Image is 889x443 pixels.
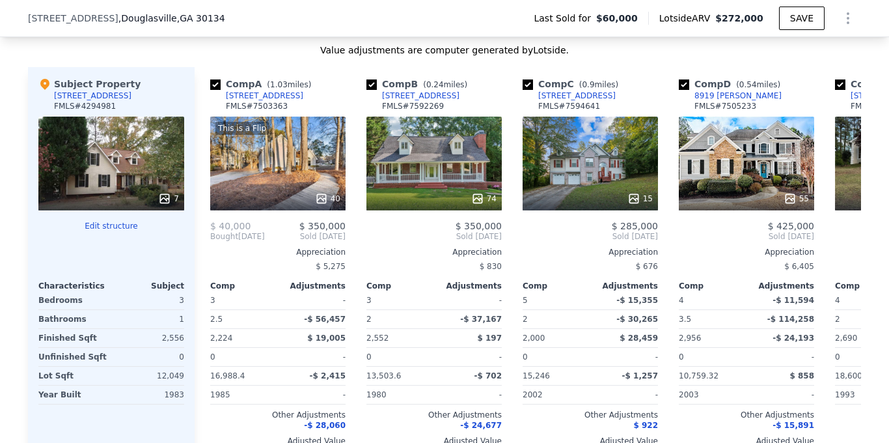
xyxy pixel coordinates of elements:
span: $ 922 [633,421,658,430]
div: 1985 [210,386,275,404]
span: ( miles) [262,80,316,89]
span: -$ 114,258 [767,315,814,324]
span: -$ 56,457 [304,315,346,324]
div: 1 [114,310,184,328]
span: 0 [210,352,215,362]
div: Adjustments [746,281,814,291]
span: Lotside ARV [659,12,715,25]
span: $ 425,000 [768,221,814,231]
div: Comp [366,281,434,291]
span: -$ 702 [474,371,502,380]
div: FMLS # 7503363 [226,101,288,111]
span: 1.03 [270,80,288,89]
div: Subject [111,281,184,291]
span: 5 [523,296,528,305]
span: 16,988.4 [210,371,245,380]
div: - [280,291,346,309]
span: , Douglasville [118,12,225,25]
span: -$ 28,060 [304,421,346,430]
div: FMLS # 7594641 [538,101,600,111]
div: - [593,348,658,366]
span: 0.9 [582,80,594,89]
div: - [749,348,814,366]
div: - [437,386,502,404]
span: -$ 24,677 [460,421,502,430]
div: Value adjustments are computer generated by Lotside . [28,44,861,57]
div: 0 [114,348,184,366]
span: , GA 30134 [177,13,225,23]
span: $ 285,000 [612,221,658,231]
div: Comp B [366,78,472,91]
span: 4 [835,296,840,305]
span: $ 830 [480,262,502,271]
div: Subject Property [38,78,141,91]
a: [STREET_ADDRESS] [523,91,616,101]
span: 2,552 [366,334,389,343]
span: 2,690 [835,334,857,343]
span: $ 858 [789,371,814,380]
div: 2 [366,310,431,328]
div: 1983 [114,386,184,404]
div: Appreciation [679,247,814,257]
div: [STREET_ADDRESS] [226,91,303,101]
div: 7 [158,192,179,205]
div: - [437,291,502,309]
div: Year Built [38,386,109,404]
span: 2,224 [210,334,232,343]
span: -$ 30,265 [616,315,658,324]
span: -$ 1,257 [622,371,658,380]
div: Appreciation [210,247,346,257]
span: 18,600.12 [835,371,875,380]
div: FMLS # 7592269 [382,101,444,111]
div: Adjustments [590,281,658,291]
span: $ 40,000 [210,221,251,231]
span: Sold [DATE] [523,231,658,242]
span: $ 350,000 [456,221,502,231]
span: 13,503.6 [366,371,401,380]
span: 0.54 [739,80,757,89]
div: Lot Sqft [38,367,109,385]
span: $ 6,405 [784,262,814,271]
span: Sold [DATE] [366,231,502,242]
div: Unfinished Sqft [38,348,109,366]
button: SAVE [779,7,825,30]
span: 0 [679,352,684,362]
div: - [280,348,346,366]
span: Sold [DATE] [265,231,346,242]
div: Finished Sqft [38,329,109,347]
div: 74 [471,192,497,205]
span: -$ 2,415 [310,371,346,380]
div: 8919 [PERSON_NAME] [694,91,782,101]
span: ( miles) [418,80,472,89]
div: 1980 [366,386,431,404]
div: 3 [114,291,184,309]
span: 2,000 [523,334,545,343]
a: 8919 [PERSON_NAME] [679,91,782,101]
span: ( miles) [574,80,623,89]
div: Other Adjustments [679,410,814,420]
div: - [437,348,502,366]
span: $ 19,005 [307,334,346,343]
span: 0 [523,352,528,362]
div: Bathrooms [38,310,109,328]
div: Other Adjustments [366,410,502,420]
div: Comp C [523,78,623,91]
div: 15 [627,192,653,205]
span: $60,000 [596,12,638,25]
div: Adjustments [434,281,502,291]
div: - [749,386,814,404]
div: Comp D [679,78,786,91]
div: 3.5 [679,310,744,328]
div: 2,556 [114,329,184,347]
span: 0.24 [426,80,444,89]
span: 4 [679,296,684,305]
span: 3 [366,296,372,305]
span: Sold [DATE] [679,231,814,242]
div: Characteristics [38,281,111,291]
div: 55 [784,192,809,205]
span: 2,956 [679,334,701,343]
span: [STREET_ADDRESS] [28,12,118,25]
div: 2 [523,310,588,328]
a: [STREET_ADDRESS] [366,91,459,101]
div: FMLS # 7505233 [694,101,756,111]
